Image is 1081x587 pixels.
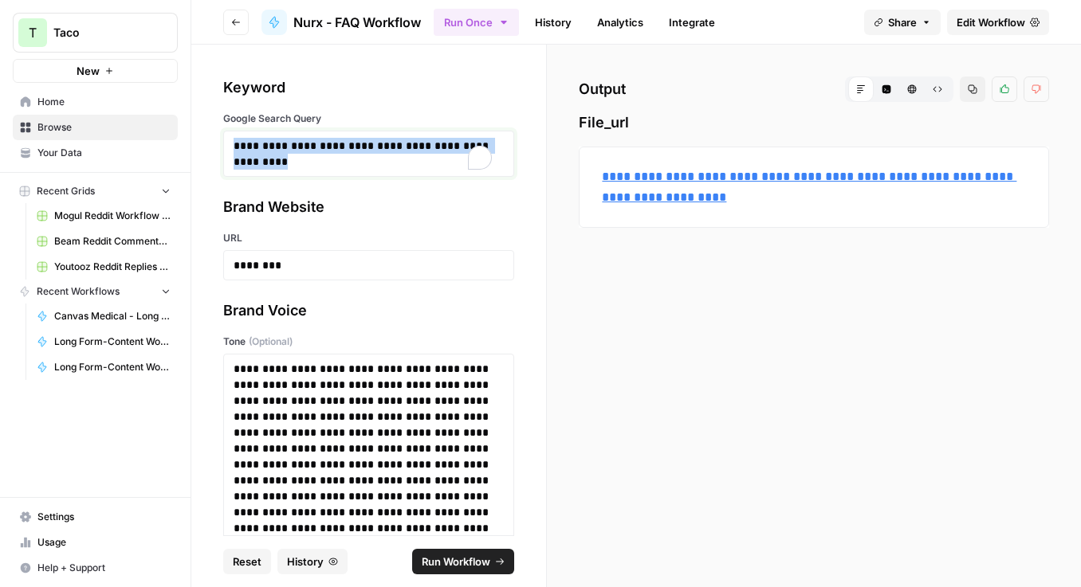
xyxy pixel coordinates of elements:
[957,14,1025,30] span: Edit Workflow
[54,335,171,349] span: Long Form-Content Workflow - AI Clients (New)
[13,555,178,581] button: Help + Support
[54,309,171,323] span: Canvas Medical - Long Form-Content Workflow
[287,554,324,569] span: History
[234,138,504,170] div: To enrich screen reader interactions, please activate Accessibility in Grammarly extension settings
[412,549,514,574] button: Run Workflow
[54,209,171,223] span: Mogul Reddit Workflow Grid (1)
[37,146,171,160] span: Your Data
[13,280,178,303] button: Recent Workflows
[422,554,490,569] span: Run Workflow
[29,254,178,280] a: Youtooz Reddit Replies Workflow Grid
[13,115,178,140] a: Browse
[579,112,1049,134] span: File_url
[29,203,178,229] a: Mogul Reddit Workflow Grid (1)
[659,10,725,35] a: Integrate
[864,10,941,35] button: Share
[37,184,95,198] span: Recent Grids
[579,76,1049,102] h2: Output
[223,335,514,349] label: Tone
[37,284,120,299] span: Recent Workflows
[223,76,514,99] div: Keyword
[233,554,261,569] span: Reset
[223,231,514,245] label: URL
[13,530,178,555] a: Usage
[434,9,519,36] button: Run Once
[13,140,178,166] a: Your Data
[249,335,293,349] span: (Optional)
[37,510,171,524] span: Settings
[223,549,271,574] button: Reset
[223,112,514,126] label: Google Search Query
[29,329,178,354] a: Long Form-Content Workflow - AI Clients (New)
[525,10,581,35] a: History
[588,10,653,35] a: Analytics
[53,25,150,41] span: Taco
[37,535,171,550] span: Usage
[888,14,917,30] span: Share
[37,95,171,109] span: Home
[293,13,421,32] span: Nurx - FAQ Workflow
[13,89,178,115] a: Home
[13,59,178,83] button: New
[13,13,178,53] button: Workspace: Taco
[29,354,178,380] a: Long Form-Content Workflow - All Clients (New)
[54,260,171,274] span: Youtooz Reddit Replies Workflow Grid
[13,179,178,203] button: Recent Grids
[29,229,178,254] a: Beam Reddit Comments Workflow Grid
[77,63,100,79] span: New
[223,299,514,322] div: Brand Voice
[223,196,514,218] div: Brand Website
[13,504,178,530] a: Settings
[277,549,348,574] button: History
[37,120,171,135] span: Browse
[29,303,178,329] a: Canvas Medical - Long Form-Content Workflow
[947,10,1049,35] a: Edit Workflow
[54,360,171,374] span: Long Form-Content Workflow - All Clients (New)
[37,561,171,575] span: Help + Support
[54,234,171,248] span: Beam Reddit Comments Workflow Grid
[29,23,37,42] span: T
[261,10,421,35] a: Nurx - FAQ Workflow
